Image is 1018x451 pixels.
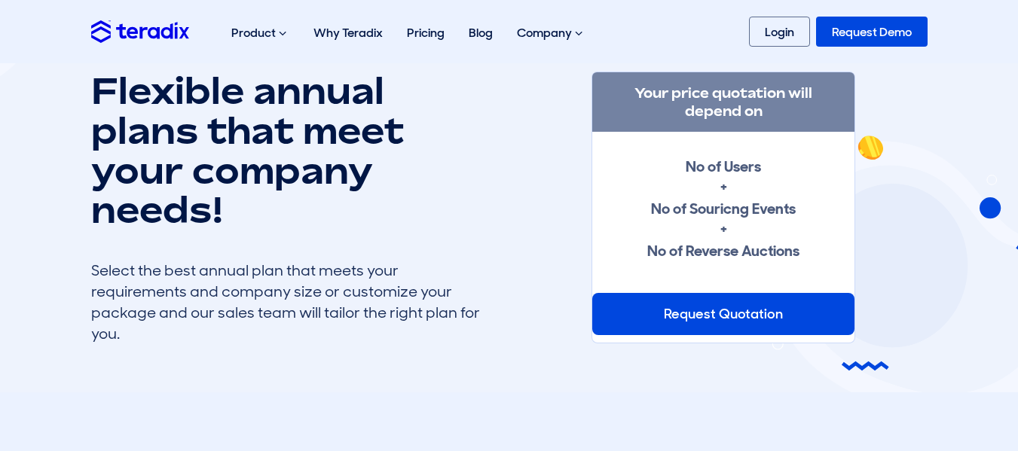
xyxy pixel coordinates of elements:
[919,352,997,430] iframe: Chatbot
[592,293,854,335] div: Request Quotation
[816,17,928,47] a: Request Demo
[91,20,189,42] img: Teradix logo
[91,260,483,344] div: Select the best annual plan that meets your requirements and company size or customize your packa...
[457,9,505,56] a: Blog
[592,72,854,132] h3: Your price quotation will depend on
[647,157,799,261] strong: No of Users + No of Souricng Events + No of Reverse Auctions
[395,9,457,56] a: Pricing
[301,9,395,56] a: Why Teradix
[219,9,301,57] div: Product
[749,17,810,47] a: Login
[505,9,598,57] div: Company
[91,71,483,230] h1: Flexible annual plans that meet your company needs!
